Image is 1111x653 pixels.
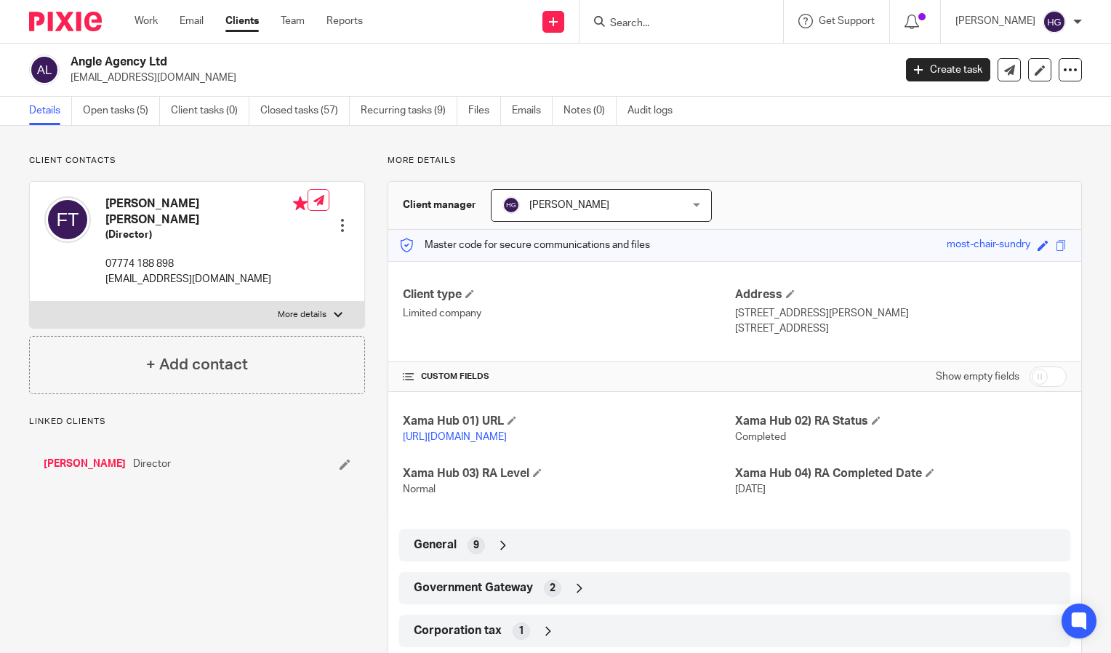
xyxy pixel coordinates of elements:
div: most-chair-sundry [947,237,1030,254]
input: Search [609,17,739,31]
h3: Client manager [403,198,476,212]
span: Government Gateway [414,580,533,596]
a: Reports [326,14,363,28]
img: svg%3E [44,196,91,243]
i: Primary [293,196,308,211]
a: Emails [512,97,553,125]
p: Linked clients [29,416,365,428]
h4: Address [735,287,1067,303]
p: [STREET_ADDRESS] [735,321,1067,336]
a: Closed tasks (57) [260,97,350,125]
a: Open tasks (5) [83,97,160,125]
p: More details [278,309,326,321]
img: svg%3E [502,196,520,214]
span: 9 [473,538,479,553]
p: More details [388,155,1082,167]
p: Client contacts [29,155,365,167]
span: [PERSON_NAME] [529,200,609,210]
img: svg%3E [29,55,60,85]
span: 1 [518,624,524,638]
a: Work [135,14,158,28]
p: 07774 188 898 [105,257,308,271]
span: General [414,537,457,553]
a: [PERSON_NAME] [44,457,126,471]
span: Completed [735,432,786,442]
h4: CUSTOM FIELDS [403,371,734,382]
h4: + Add contact [146,353,248,376]
p: Master code for secure communications and files [399,238,650,252]
p: [PERSON_NAME] [955,14,1035,28]
h4: Xama Hub 01) URL [403,414,734,429]
a: Details [29,97,72,125]
p: [EMAIL_ADDRESS][DOMAIN_NAME] [105,272,308,287]
label: Show empty fields [936,369,1019,384]
a: Notes (0) [563,97,617,125]
h4: [PERSON_NAME] [PERSON_NAME] [105,196,308,228]
a: Client tasks (0) [171,97,249,125]
span: 2 [550,581,555,596]
h4: Client type [403,287,734,303]
p: [EMAIL_ADDRESS][DOMAIN_NAME] [71,71,884,85]
a: Team [281,14,305,28]
p: [STREET_ADDRESS][PERSON_NAME] [735,306,1067,321]
a: Recurring tasks (9) [361,97,457,125]
span: Director [133,457,171,471]
span: Corporation tax [414,623,502,638]
img: Pixie [29,12,102,31]
h4: Xama Hub 03) RA Level [403,466,734,481]
a: Email [180,14,204,28]
span: Get Support [819,16,875,26]
p: Limited company [403,306,734,321]
a: Clients [225,14,259,28]
a: Create task [906,58,990,81]
a: Files [468,97,501,125]
img: svg%3E [1043,10,1066,33]
span: [DATE] [735,484,766,494]
h4: Xama Hub 02) RA Status [735,414,1067,429]
h5: (Director) [105,228,308,242]
h2: Angle Agency Ltd [71,55,721,70]
a: Audit logs [627,97,683,125]
h4: Xama Hub 04) RA Completed Date [735,466,1067,481]
span: Normal [403,484,436,494]
a: [URL][DOMAIN_NAME] [403,432,507,442]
